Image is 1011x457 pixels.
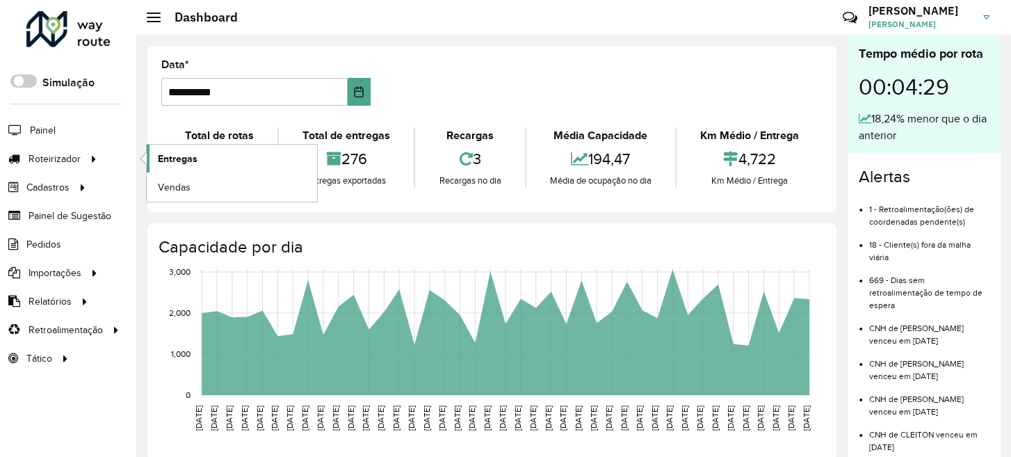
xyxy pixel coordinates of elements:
text: [DATE] [240,406,249,431]
text: [DATE] [513,406,522,431]
text: [DATE] [635,406,644,431]
a: Entregas [147,145,317,173]
text: [DATE] [331,406,340,431]
span: Vendas [158,180,191,195]
text: [DATE] [786,406,795,431]
div: 00:04:29 [859,63,989,111]
li: CNH de [PERSON_NAME] venceu em [DATE] [869,347,989,383]
text: [DATE] [756,406,765,431]
span: Retroalimentação [29,323,103,337]
text: 0 [186,390,191,399]
text: [DATE] [544,406,553,431]
text: [DATE] [209,406,218,431]
text: [DATE] [802,406,811,431]
text: [DATE] [528,406,537,431]
text: [DATE] [285,406,294,431]
text: [DATE] [391,406,401,431]
div: Km Médio / Entrega [680,174,819,188]
li: CNH de CLEITON venceu em [DATE] [869,418,989,454]
li: 1 - Retroalimentação(ões) de coordenadas pendente(s) [869,193,989,228]
div: Média de ocupação no dia [530,174,672,188]
text: [DATE] [255,406,264,431]
text: [DATE] [498,406,507,431]
div: Total de rotas [165,127,274,144]
text: [DATE] [437,406,446,431]
li: 18 - Cliente(s) fora da malha viária [869,228,989,264]
text: [DATE] [407,406,416,431]
text: 2,000 [169,308,191,317]
text: [DATE] [695,406,704,431]
div: Recargas no dia [419,174,521,188]
span: Tático [26,351,52,366]
text: [DATE] [300,406,309,431]
span: Importações [29,266,81,280]
text: [DATE] [225,406,234,431]
text: [DATE] [270,406,279,431]
h4: Alertas [859,167,989,187]
span: Entregas [158,152,197,166]
div: Entregas exportadas [282,174,410,188]
a: Contato Rápido [835,3,865,33]
div: 194,47 [530,144,672,174]
span: [PERSON_NAME] [868,18,973,31]
div: 276 [282,144,410,174]
text: [DATE] [422,406,431,431]
text: [DATE] [589,406,598,431]
li: CNH de [PERSON_NAME] venceu em [DATE] [869,383,989,418]
h4: Capacidade por dia [159,237,823,257]
text: [DATE] [726,406,735,431]
text: [DATE] [452,406,461,431]
text: [DATE] [680,406,689,431]
text: [DATE] [711,406,720,431]
text: [DATE] [741,406,750,431]
div: Recargas [419,127,521,144]
text: [DATE] [771,406,780,431]
text: [DATE] [346,406,355,431]
span: Relatórios [29,294,72,309]
div: Km Médio / Entrega [680,127,819,144]
span: Painel [30,123,56,138]
text: [DATE] [376,406,385,431]
li: CNH de [PERSON_NAME] venceu em [DATE] [869,312,989,347]
text: [DATE] [665,406,674,431]
h2: Dashboard [161,10,238,25]
h3: [PERSON_NAME] [868,4,973,17]
button: Choose Date [348,78,371,106]
label: Simulação [42,74,95,91]
div: Tempo médio por rota [859,45,989,63]
span: Cadastros [26,180,70,195]
div: 18,24% menor que o dia anterior [859,111,989,144]
a: Vendas [147,173,317,201]
text: 3,000 [169,267,191,276]
text: [DATE] [194,406,203,431]
text: [DATE] [558,406,567,431]
label: Data [161,56,189,73]
span: Roteirizador [29,152,81,166]
text: [DATE] [620,406,629,431]
span: Painel de Sugestão [29,209,111,223]
div: 4,722 [680,144,819,174]
text: [DATE] [483,406,492,431]
li: 669 - Dias sem retroalimentação de tempo de espera [869,264,989,312]
text: [DATE] [604,406,613,431]
div: 3 [419,144,521,174]
div: Média Capacidade [530,127,672,144]
text: [DATE] [574,406,583,431]
text: [DATE] [361,406,370,431]
div: Total de entregas [282,127,410,144]
text: [DATE] [467,406,476,431]
text: 1,000 [171,349,191,358]
text: [DATE] [316,406,325,431]
span: Pedidos [26,237,61,252]
text: [DATE] [649,406,658,431]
